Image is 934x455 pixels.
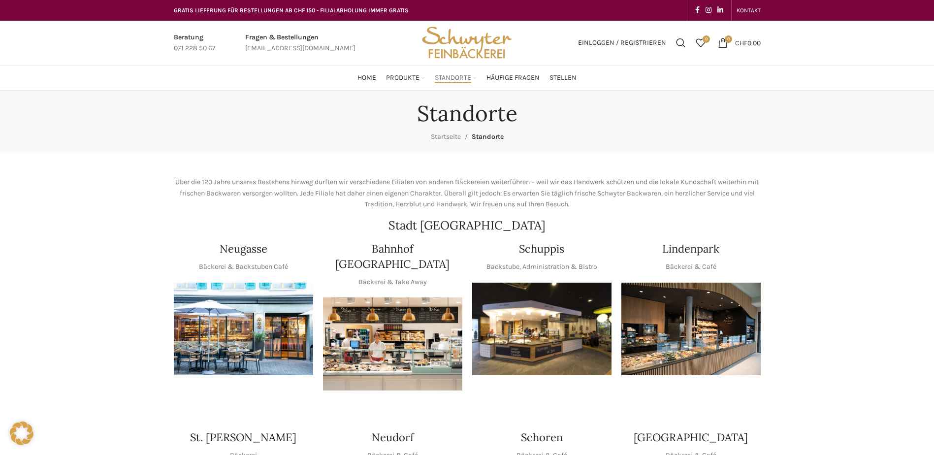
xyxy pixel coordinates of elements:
span: Produkte [386,73,419,83]
a: 0 CHF0.00 [713,33,766,53]
h1: Standorte [417,100,517,127]
span: Stellen [549,73,577,83]
span: Häufige Fragen [486,73,540,83]
h4: Lindenpark [662,241,719,257]
h4: Schuppis [519,241,564,257]
div: Main navigation [169,68,766,88]
span: Standorte [472,132,504,141]
div: Secondary navigation [732,0,766,20]
a: Facebook social link [692,3,703,17]
p: Bäckerei & Backstuben Café [199,261,288,272]
img: Neugasse [174,283,313,376]
a: Startseite [431,132,461,141]
span: Standorte [435,73,471,83]
p: Bäckerei & Take Away [358,277,427,288]
span: 0 [725,35,732,43]
p: Über die 120 Jahre unseres Bestehens hinweg durften wir verschiedene Filialen von anderen Bäckere... [174,177,761,210]
a: Stellen [549,68,577,88]
h4: Bahnhof [GEOGRAPHIC_DATA] [323,241,462,272]
span: CHF [735,38,747,47]
span: GRATIS LIEFERUNG FÜR BESTELLUNGEN AB CHF 150 - FILIALABHOLUNG IMMER GRATIS [174,7,409,14]
img: Bahnhof St. Gallen [323,297,462,390]
span: Einloggen / Registrieren [578,39,666,46]
a: Linkedin social link [714,3,726,17]
p: Bäckerei & Café [666,261,716,272]
h4: [GEOGRAPHIC_DATA] [634,430,748,445]
h4: Neudorf [372,430,414,445]
img: 150130-Schwyter-013 [472,283,612,376]
h4: Neugasse [220,241,267,257]
a: Instagram social link [703,3,714,17]
span: Home [357,73,376,83]
a: Infobox link [174,32,216,54]
img: 017-e1571925257345 [621,283,761,376]
span: 0 [703,35,710,43]
a: KONTAKT [737,0,761,20]
a: Site logo [419,38,515,46]
bdi: 0.00 [735,38,761,47]
a: Häufige Fragen [486,68,540,88]
a: Produkte [386,68,425,88]
h4: Schoren [521,430,563,445]
span: KONTAKT [737,7,761,14]
div: Meine Wunschliste [691,33,710,53]
a: Infobox link [245,32,355,54]
a: Einloggen / Registrieren [573,33,671,53]
a: Suchen [671,33,691,53]
h4: St. [PERSON_NAME] [190,430,296,445]
a: 0 [691,33,710,53]
a: Home [357,68,376,88]
a: Standorte [435,68,477,88]
p: Backstube, Administration & Bistro [486,261,597,272]
img: Bäckerei Schwyter [419,21,515,65]
h2: Stadt [GEOGRAPHIC_DATA] [174,220,761,231]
